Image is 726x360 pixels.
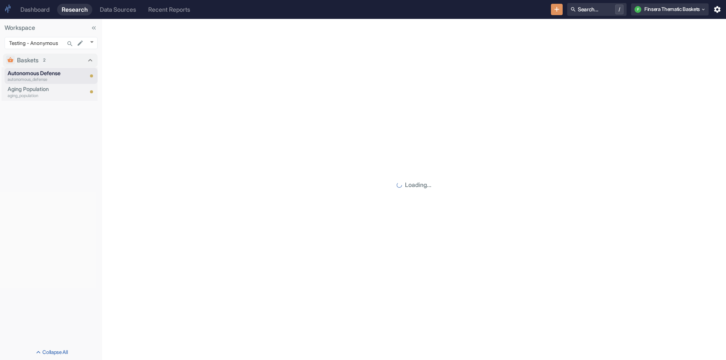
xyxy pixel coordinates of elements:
[8,85,62,93] p: Aging Population
[8,76,62,83] p: autonomous_defense
[8,69,62,77] p: Autonomous Defense
[8,85,62,99] a: Aging Populationaging_population
[8,69,62,83] a: Autonomous Defenseautonomous_defense
[567,3,627,16] button: Search.../
[20,6,50,13] div: Dashboard
[5,23,98,32] p: Workspace
[16,4,54,15] a: Dashboard
[65,39,75,49] button: Search...
[62,6,88,13] div: Research
[75,38,85,48] button: edit
[551,4,563,15] button: New Resource
[634,6,641,13] div: F
[100,6,136,13] div: Data Sources
[144,4,195,15] a: Recent Reports
[405,181,431,190] p: Loading...
[57,4,92,15] a: Research
[3,54,98,67] div: Baskets2
[40,57,48,63] span: 2
[5,37,98,49] div: Testing - Anonymous
[88,23,99,33] button: Collapse Sidebar
[148,6,190,13] div: Recent Reports
[2,346,101,358] button: Collapse All
[17,56,39,65] p: Baskets
[631,3,709,15] button: FFinsera Thematic Baskets
[8,93,62,99] p: aging_population
[95,4,141,15] a: Data Sources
